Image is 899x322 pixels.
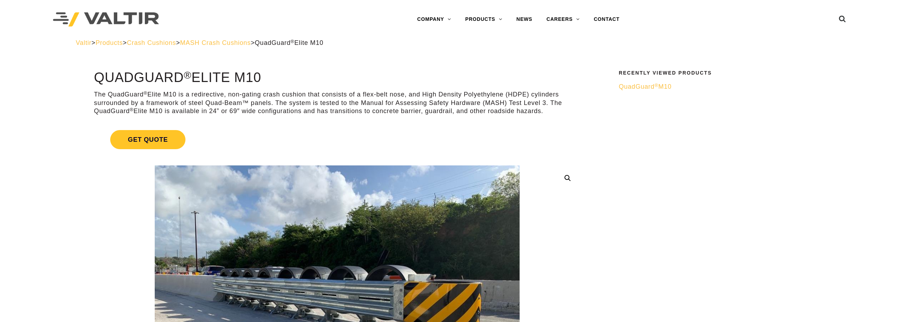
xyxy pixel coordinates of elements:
a: MASH Crash Cushions [180,39,251,46]
img: Valtir [53,12,159,27]
span: Get Quote [110,130,185,149]
sup: ® [291,39,295,44]
a: CONTACT [587,12,627,27]
sup: ® [130,107,134,112]
a: QuadGuard®M10 [619,83,819,91]
sup: ® [184,69,191,81]
h1: QuadGuard Elite M10 [94,70,580,85]
div: > > > > [76,39,823,47]
a: NEWS [509,12,539,27]
a: Valtir [76,39,91,46]
sup: ® [144,90,148,96]
a: COMPANY [410,12,458,27]
a: Get Quote [94,122,580,158]
sup: ® [655,83,658,88]
span: QuadGuard Elite M10 [255,39,323,46]
p: The QuadGuard Elite M10 is a redirective, non-gating crash cushion that consists of a flex-belt n... [94,90,580,115]
h2: Recently Viewed Products [619,70,819,76]
a: Crash Cushions [127,39,176,46]
a: Products [95,39,123,46]
a: PRODUCTS [458,12,509,27]
span: QuadGuard M10 [619,83,672,90]
a: CAREERS [539,12,587,27]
